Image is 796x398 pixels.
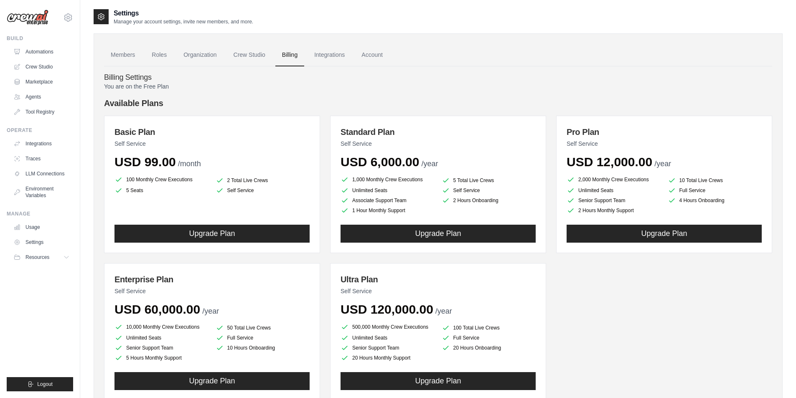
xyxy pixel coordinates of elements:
img: Logo [7,10,48,25]
li: 1 Hour Monthly Support [341,206,435,215]
li: Senior Support Team [114,344,209,352]
span: Resources [25,254,49,261]
li: 5 Hours Monthly Support [114,354,209,362]
li: Self Service [442,186,536,195]
h4: Billing Settings [104,73,772,82]
h4: Available Plans [104,97,772,109]
li: Senior Support Team [567,196,661,205]
li: 2 Total Live Crews [216,176,310,185]
li: Full Service [668,186,762,195]
li: 10 Total Live Crews [668,176,762,185]
li: Full Service [442,334,536,342]
span: USD 99.00 [114,155,176,169]
a: Usage [10,221,73,234]
a: Crew Studio [10,60,73,74]
h3: Ultra Plan [341,274,536,285]
h3: Enterprise Plan [114,274,310,285]
div: Operate [7,127,73,134]
li: 20 Hours Onboarding [442,344,536,352]
h2: Settings [114,8,253,18]
li: 4 Hours Onboarding [668,196,762,205]
a: Members [104,44,142,66]
li: 2 Hours Onboarding [442,196,536,205]
li: 2 Hours Monthly Support [567,206,661,215]
span: /year [435,307,452,315]
li: 500,000 Monthly Crew Executions [341,322,435,332]
span: USD 6,000.00 [341,155,419,169]
li: 5 Total Live Crews [442,176,536,185]
h3: Pro Plan [567,126,762,138]
h3: Basic Plan [114,126,310,138]
li: 1,000 Monthly Crew Executions [341,175,435,185]
li: 5 Seats [114,186,209,195]
p: Self Service [114,139,310,148]
a: Marketplace [10,75,73,89]
a: Integrations [10,137,73,150]
h3: Standard Plan [341,126,536,138]
li: 50 Total Live Crews [216,324,310,332]
a: Environment Variables [10,182,73,202]
li: 100 Monthly Crew Executions [114,175,209,185]
p: Self Service [114,287,310,295]
p: Self Service [567,139,762,148]
li: 100 Total Live Crews [442,324,536,332]
li: Full Service [216,334,310,342]
span: USD 120,000.00 [341,302,433,316]
button: Upgrade Plan [341,225,536,243]
button: Upgrade Plan [114,372,310,390]
a: Billing [275,44,304,66]
a: LLM Connections [10,167,73,180]
a: Organization [177,44,223,66]
a: Settings [10,236,73,249]
li: 10 Hours Onboarding [216,344,310,352]
li: 20 Hours Monthly Support [341,354,435,362]
li: Self Service [216,186,310,195]
span: /year [654,160,671,168]
span: USD 60,000.00 [114,302,200,316]
p: Self Service [341,287,536,295]
button: Upgrade Plan [567,225,762,243]
span: Logout [37,381,53,388]
a: Integrations [308,44,351,66]
a: Tool Registry [10,105,73,119]
button: Upgrade Plan [341,372,536,390]
li: Unlimited Seats [341,186,435,195]
li: Senior Support Team [341,344,435,352]
li: 2,000 Monthly Crew Executions [567,175,661,185]
a: Roles [145,44,173,66]
button: Resources [10,251,73,264]
a: Automations [10,45,73,58]
a: Account [355,44,389,66]
p: Self Service [341,139,536,148]
span: USD 12,000.00 [567,155,652,169]
p: You are on the Free Plan [104,82,772,91]
div: Manage [7,210,73,217]
button: Logout [7,377,73,391]
button: Upgrade Plan [114,225,310,243]
span: /month [178,160,201,168]
div: Build [7,35,73,42]
span: /year [421,160,438,168]
span: /year [202,307,219,315]
p: Manage your account settings, invite new members, and more. [114,18,253,25]
a: Crew Studio [227,44,272,66]
li: 10,000 Monthly Crew Executions [114,322,209,332]
a: Traces [10,152,73,165]
a: Agents [10,90,73,104]
li: Associate Support Team [341,196,435,205]
li: Unlimited Seats [114,334,209,342]
li: Unlimited Seats [567,186,661,195]
li: Unlimited Seats [341,334,435,342]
